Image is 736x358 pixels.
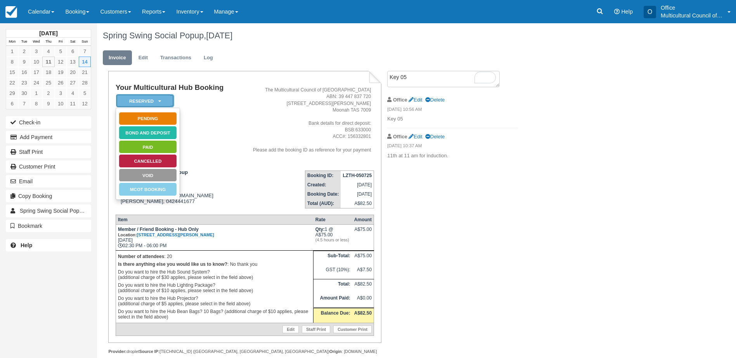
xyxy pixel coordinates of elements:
th: Sat [67,38,79,46]
a: Staff Print [302,325,330,333]
button: Check-in [6,116,91,129]
a: 27 [67,77,79,88]
b: Help [21,242,32,248]
i: Help [614,9,620,14]
a: 14 [79,57,91,67]
a: 5 [55,46,67,57]
a: 29 [6,88,18,98]
a: Cancelled [119,154,177,168]
th: Amount Paid: [313,293,352,308]
a: Log [198,50,219,65]
p: Key 05 [387,115,518,123]
a: 11 [67,98,79,109]
strong: Origin [329,349,341,354]
a: 28 [79,77,91,88]
a: 3 [30,46,42,57]
a: Staff Print [6,146,91,158]
a: 8 [30,98,42,109]
a: 20 [67,67,79,77]
p: 11th at 11 am for induction. [387,152,518,160]
td: A$82.50 [341,199,374,208]
p: Do you want to hire the Hub Projector? (additional charge of $5 applies, please select in the fie... [118,294,311,308]
th: Booking ID: [305,170,341,180]
th: Sub-Total: [313,251,352,265]
a: 10 [30,57,42,67]
a: Reserved [116,94,171,108]
th: Created: [305,180,341,189]
th: Sun [79,38,91,46]
a: 7 [79,46,91,57]
strong: [DATE] [39,30,57,36]
a: 4 [67,88,79,98]
a: 23 [18,77,30,88]
textarea: To enrich screen reader interactions, please activate Accessibility in Grammarly extension settings [387,71,500,87]
a: 8 [6,57,18,67]
em: Reserved [116,94,174,108]
address: The Multicultural Council of [GEOGRAPHIC_DATA] ABN: 39 447 837 720 [STREET_ADDRESS][PERSON_NAME] ... [239,87,371,153]
a: 3 [55,88,67,98]
a: 2 [42,88,54,98]
a: 13 [67,57,79,67]
div: droplet [TECHNICAL_ID] ([GEOGRAPHIC_DATA], [GEOGRAPHIC_DATA], [GEOGRAPHIC_DATA]) : [DOMAIN_NAME] [108,349,381,355]
th: Rate [313,215,352,224]
a: 9 [18,57,30,67]
a: 19 [55,67,67,77]
a: Edit [133,50,154,65]
a: 1 [30,88,42,98]
th: Tue [18,38,30,46]
a: Delete [425,97,445,103]
a: 10 [55,98,67,109]
a: Pending [119,112,177,126]
a: Edit [409,134,422,139]
th: Mon [6,38,18,46]
a: Transactions [154,50,197,65]
button: Add Payment [6,131,91,143]
span: Help [621,9,633,15]
td: A$0.00 [352,293,374,308]
th: Wed [30,38,42,46]
th: Total (AUD): [305,199,341,208]
a: Paid [119,140,177,154]
a: Customer Print [6,160,91,173]
a: 25 [42,77,54,88]
a: 12 [79,98,91,109]
button: Email [6,175,91,188]
p: : No thank you [118,260,311,268]
em: [DATE] 10:37 AM [387,143,518,151]
a: Edit [409,97,422,103]
a: Bond and deposit [119,126,177,139]
div: A$75.00 [354,227,372,238]
p: Do you want to hire the Hub Lighting Package? (additional charge of $10 applies, please select in... [118,281,311,294]
a: 15 [6,67,18,77]
td: A$7.50 [352,265,374,279]
strong: Source IP: [139,349,160,354]
p: Office [661,4,723,12]
span: [DATE] [206,31,232,40]
a: Delete [425,134,445,139]
strong: Qty [315,227,325,232]
p: : 20 [118,253,311,260]
td: [DATE] [341,189,374,199]
td: [DATE] [341,180,374,189]
a: 18 [42,67,54,77]
h1: Spring Swing Social Popup, [103,31,643,40]
small: Location: [118,232,214,237]
th: Thu [42,38,54,46]
a: Help [6,239,91,251]
a: 12 [55,57,67,67]
a: 22 [6,77,18,88]
a: 2 [18,46,30,57]
td: [DATE] 02:30 PM - 06:00 PM [116,224,313,250]
td: A$82.50 [352,279,374,293]
p: Do you want to hire the Hub Sound System? (additional charge of $30 applies, please select in the... [118,268,311,281]
strong: LZTH-050725 [343,173,372,178]
p: Multicultural Council of [GEOGRAPHIC_DATA] [661,12,723,19]
td: 1 @ A$75.00 [313,224,352,250]
a: Void [119,169,177,182]
th: Amount [352,215,374,224]
a: 26 [55,77,67,88]
a: 21 [79,67,91,77]
td: A$75.00 [352,251,374,265]
a: 1 [6,46,18,57]
a: 7 [18,98,30,109]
